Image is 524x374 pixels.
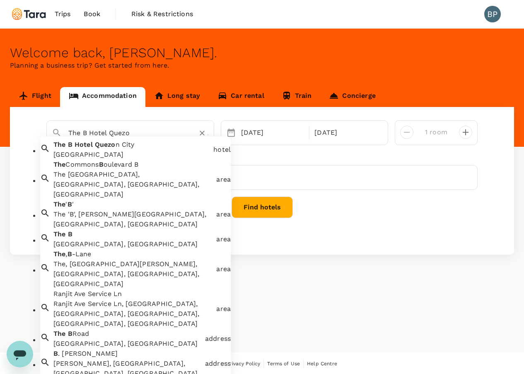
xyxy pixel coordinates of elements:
span: The [53,200,65,208]
div: The, [GEOGRAPHIC_DATA][PERSON_NAME], [GEOGRAPHIC_DATA], [GEOGRAPHIC_DATA], [GEOGRAPHIC_DATA] [53,259,213,289]
span: The [53,230,65,238]
span: B [68,330,72,338]
a: Terms of Use [267,359,300,368]
span: B [68,250,72,258]
span: oulevard B [104,160,139,168]
div: hotel [213,145,231,155]
div: Ranjit Ave Service Ln, [GEOGRAPHIC_DATA], [GEOGRAPHIC_DATA], [GEOGRAPHIC_DATA], [GEOGRAPHIC_DATA]... [53,299,213,329]
div: [GEOGRAPHIC_DATA], [GEOGRAPHIC_DATA] [53,339,202,349]
div: address [205,359,231,369]
p: Planning a business trip? Get started from here. [10,61,514,70]
button: Close [207,134,209,136]
span: Hotel [75,141,93,148]
div: area [216,304,231,314]
span: . [PERSON_NAME] [58,350,118,357]
span: -Lane [72,250,92,258]
span: B [53,350,58,357]
input: Search cities, hotels, work locations [68,126,186,139]
span: Privacy Policy [227,361,260,367]
div: area [216,175,231,185]
span: Quezo [95,141,116,148]
a: Privacy Policy [227,359,260,368]
p: Your recent search [46,228,478,238]
div: [DATE] [238,124,308,141]
input: Add rooms [420,126,452,139]
a: Train [273,87,321,107]
a: Help Centre [307,359,337,368]
span: B [68,200,72,208]
div: address [205,334,231,344]
span: The [53,141,65,148]
iframe: Button to launch messaging window [7,341,33,367]
span: The [53,160,65,168]
span: B [99,160,104,168]
div: Welcome back , [PERSON_NAME] . [10,45,514,61]
span: n City [116,141,135,148]
span: Risk & Restrictions [131,9,193,19]
span: B [68,141,72,148]
button: decrease [459,126,472,139]
a: Concierge [320,87,384,107]
span: Commons [65,160,99,168]
div: [GEOGRAPHIC_DATA] [53,150,210,160]
span: Help Centre [307,361,337,367]
img: Tara Climate Ltd [10,5,48,23]
button: Clear [196,127,208,139]
div: The 'B', [PERSON_NAME][GEOGRAPHIC_DATA], [GEOGRAPHIC_DATA], [GEOGRAPHIC_DATA] [53,209,213,229]
div: [GEOGRAPHIC_DATA], [GEOGRAPHIC_DATA] [53,239,213,249]
span: Trips [55,9,71,19]
span: Book [84,9,100,19]
div: Travellers [46,152,478,162]
div: area [216,234,231,244]
a: Accommodation [60,87,145,107]
span: Road [72,330,89,338]
span: , [65,250,67,258]
span: Ranjit Ave Service Ln [53,290,122,298]
span: The [53,250,65,258]
a: Long stay [145,87,209,107]
div: area [216,264,231,274]
span: The [53,330,65,338]
span: B [68,230,72,238]
div: BP [484,6,501,22]
div: area [216,209,231,219]
span: Terms of Use [267,361,300,367]
span: ' [65,200,67,208]
button: Find hotels [232,197,293,218]
div: [DATE] [311,124,381,141]
a: Flight [10,87,60,107]
div: The [GEOGRAPHIC_DATA], [GEOGRAPHIC_DATA], [GEOGRAPHIC_DATA], [GEOGRAPHIC_DATA] [53,170,213,199]
a: Car rental [209,87,273,107]
span: ' [72,200,74,208]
